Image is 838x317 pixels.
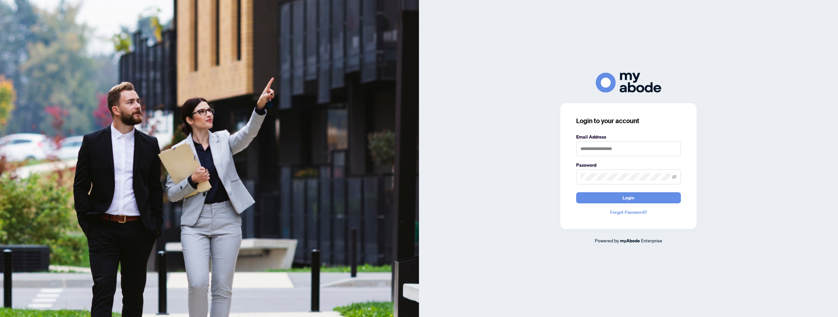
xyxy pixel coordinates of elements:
[576,133,681,140] label: Email Address
[595,237,619,243] span: Powered by
[596,73,661,93] img: ma-logo
[576,116,681,125] h3: Login to your account
[620,237,640,244] a: myAbode
[623,193,634,203] span: Login
[641,237,662,243] span: Enterprise
[576,209,681,216] a: Forgot Password?
[672,175,677,179] span: eye-invisible
[576,161,681,169] label: Password
[576,192,681,203] button: Login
